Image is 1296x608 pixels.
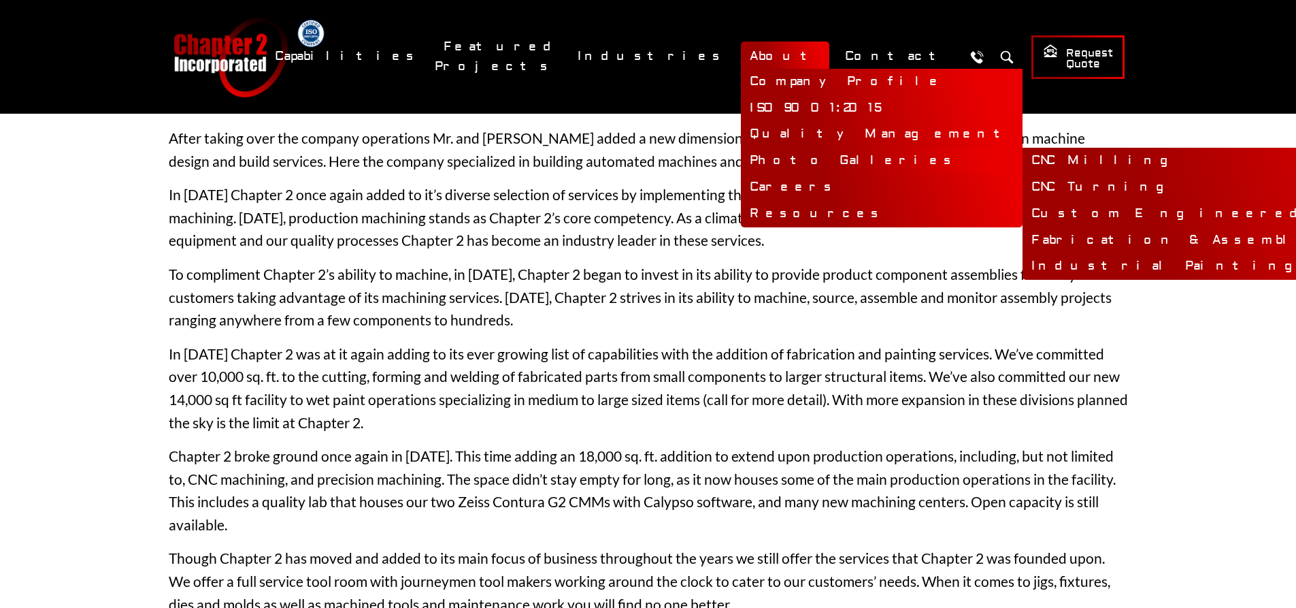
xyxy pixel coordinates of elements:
[836,42,958,71] a: Contact
[741,69,1023,95] a: Company Profile
[169,342,1128,434] p: In [DATE] Chapter 2 was at it again adding to its ever growing list of capabilities with the addi...
[741,121,1023,148] a: Quality Management
[741,201,1023,227] a: Resources
[169,263,1128,332] p: To compliment Chapter 2’s ability to machine, in [DATE], Chapter 2 began to invest in its ability...
[169,127,1128,172] p: After taking over the company operations Mr. and [PERSON_NAME] added a new dimension to Chapter 2...
[995,44,1020,69] button: Search
[965,44,990,69] a: Call Us
[569,42,734,71] a: Industries
[1031,35,1125,79] a: Request Quote
[1043,44,1113,71] span: Request Quote
[435,32,562,81] a: Featured Projects
[266,42,428,71] a: Capabilities
[172,16,288,97] a: Chapter 2 Incorporated
[169,183,1128,252] p: In [DATE] Chapter 2 once again added to it’s diverse selection of services by implementing the ab...
[741,174,1023,201] a: Careers
[741,95,1023,122] a: ISO 9001:2015
[741,148,1023,174] a: Photo Galleries
[169,445,1128,536] p: Chapter 2 broke ground once again in [DATE]. This time adding an 18,000 sq. ft. addition to exten...
[741,42,829,71] a: About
